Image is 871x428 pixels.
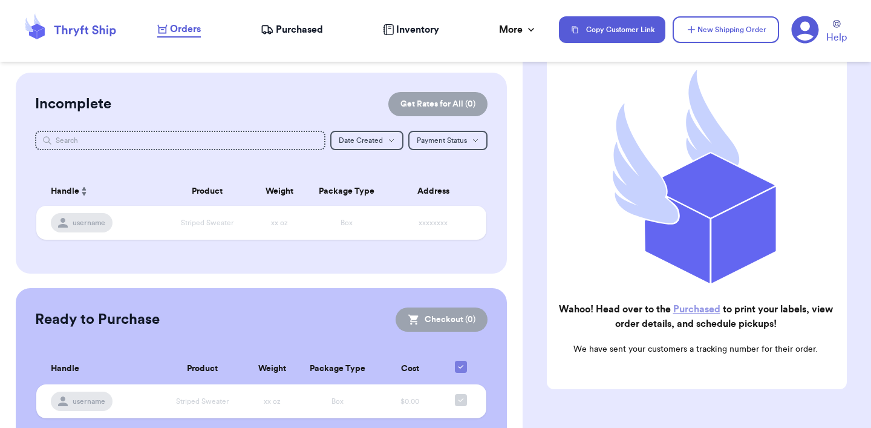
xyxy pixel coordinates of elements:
[388,92,488,116] button: Get Rates for All (0)
[400,398,419,405] span: $0.00
[35,94,111,114] h2: Incomplete
[499,22,537,37] div: More
[408,131,488,150] button: Payment Status
[271,219,288,226] span: xx oz
[826,30,847,45] span: Help
[158,354,246,384] th: Product
[396,308,488,332] button: Checkout (0)
[330,131,403,150] button: Date Created
[377,354,442,384] th: Cost
[383,22,439,37] a: Inventory
[79,184,89,199] button: Sort ascending
[396,22,439,37] span: Inventory
[51,363,79,375] span: Handle
[341,219,353,226] span: Box
[331,398,344,405] span: Box
[246,354,299,384] th: Weight
[673,305,720,314] a: Purchased
[419,219,448,226] span: xxxxxxxx
[73,397,105,406] span: username
[73,218,105,228] span: username
[387,177,486,206] th: Address
[181,219,233,226] span: Striped Sweater
[826,20,847,45] a: Help
[170,22,201,36] span: Orders
[157,22,201,38] a: Orders
[339,137,383,144] span: Date Created
[162,177,252,206] th: Product
[252,177,306,206] th: Weight
[417,137,467,144] span: Payment Status
[673,16,779,43] button: New Shipping Order
[559,16,665,43] button: Copy Customer Link
[261,22,323,37] a: Purchased
[176,398,229,405] span: Striped Sweater
[276,22,323,37] span: Purchased
[51,185,79,198] span: Handle
[35,310,160,329] h2: Ready to Purchase
[35,131,325,150] input: Search
[556,302,835,331] h2: Wahoo! Head over to the to print your labels, view order details, and schedule pickups!
[306,177,387,206] th: Package Type
[298,354,377,384] th: Package Type
[556,343,835,355] p: We have sent your customers a tracking number for their order.
[264,398,281,405] span: xx oz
